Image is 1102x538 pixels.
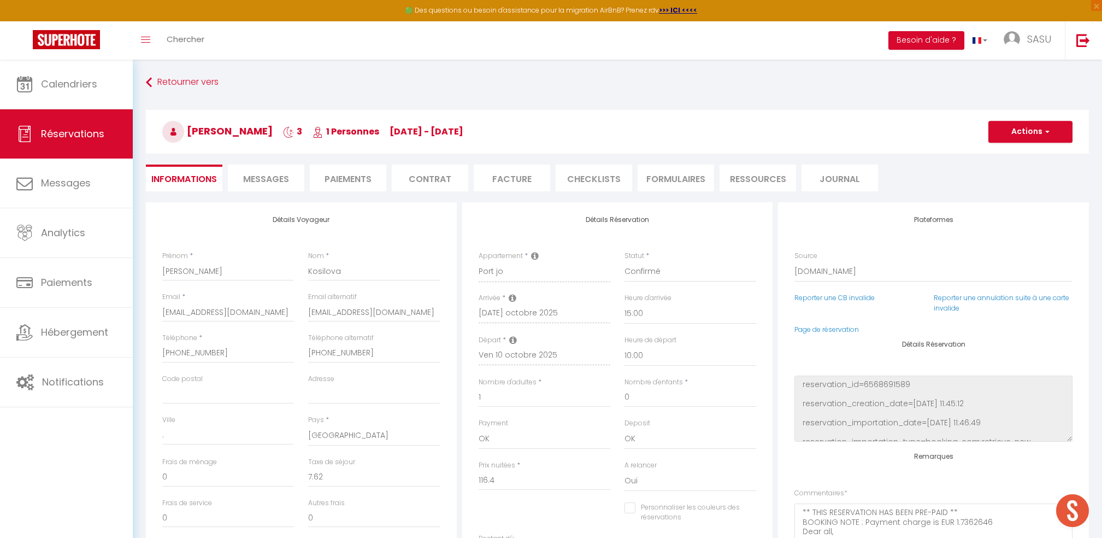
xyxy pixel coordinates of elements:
[624,335,676,346] label: Heure de départ
[167,33,204,45] span: Chercher
[162,124,273,138] span: [PERSON_NAME]
[162,333,197,343] label: Téléphone
[888,31,964,50] button: Besoin d'aide ?
[308,457,355,467] label: Taxe de séjour
[802,165,878,191] li: Journal
[988,121,1072,143] button: Actions
[283,125,302,138] span: 3
[42,375,104,389] span: Notifications
[146,165,222,191] li: Informations
[308,374,334,384] label: Adresse
[308,415,324,425] label: Pays
[162,216,440,224] h4: Détails Voyageur
[794,251,817,261] label: Source
[659,5,697,15] a: >>> ICI <<<<
[479,377,537,388] label: Nombre d'adultes
[313,125,379,138] span: 1 Personnes
[41,77,97,91] span: Calendriers
[41,325,108,339] span: Hébergement
[934,293,1069,313] a: Reporter une annulation suite à une carte invalide
[162,498,212,508] label: Frais de service
[308,292,357,302] label: Email alternatif
[41,176,91,190] span: Messages
[158,21,213,60] a: Chercher
[479,335,501,346] label: Départ
[146,73,1089,92] a: Retourner vers
[624,251,644,261] label: Statut
[390,125,463,138] span: [DATE] - [DATE]
[794,341,1072,348] h4: Détails Réservation
[308,251,324,261] label: Nom
[1076,33,1090,47] img: logout
[1004,31,1020,48] img: ...
[162,374,203,384] label: Code postal
[308,498,345,508] label: Autres frais
[556,165,632,191] li: CHECKLISTS
[638,165,714,191] li: FORMULAIRES
[308,333,374,343] label: Téléphone alternatif
[392,165,468,191] li: Contrat
[794,216,1072,224] h4: Plateformes
[995,21,1065,60] a: ... SASU
[479,251,523,261] label: Appartement
[794,293,875,302] a: Reporter une CB invalide
[624,460,657,471] label: A relancer
[474,165,550,191] li: Facture
[1027,32,1051,46] span: SASU
[162,457,217,467] label: Frais de ménage
[243,173,289,185] span: Messages
[33,30,100,49] img: Super Booking
[41,276,92,289] span: Paiements
[479,293,500,303] label: Arrivée
[794,325,859,334] a: Page de réservation
[1056,494,1089,527] div: Ouvrir le chat
[624,293,671,303] label: Heure d'arrivée
[794,488,847,499] label: Commentaires
[794,453,1072,460] h4: Remarques
[624,377,683,388] label: Nombre d'enfants
[162,251,188,261] label: Prénom
[310,165,386,191] li: Paiements
[720,165,796,191] li: Ressources
[41,226,85,239] span: Analytics
[624,418,650,429] label: Deposit
[479,418,508,429] label: Payment
[162,415,175,425] label: Ville
[41,127,104,141] span: Réservations
[479,460,515,471] label: Prix nuitées
[162,292,180,302] label: Email
[479,216,757,224] h4: Détails Réservation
